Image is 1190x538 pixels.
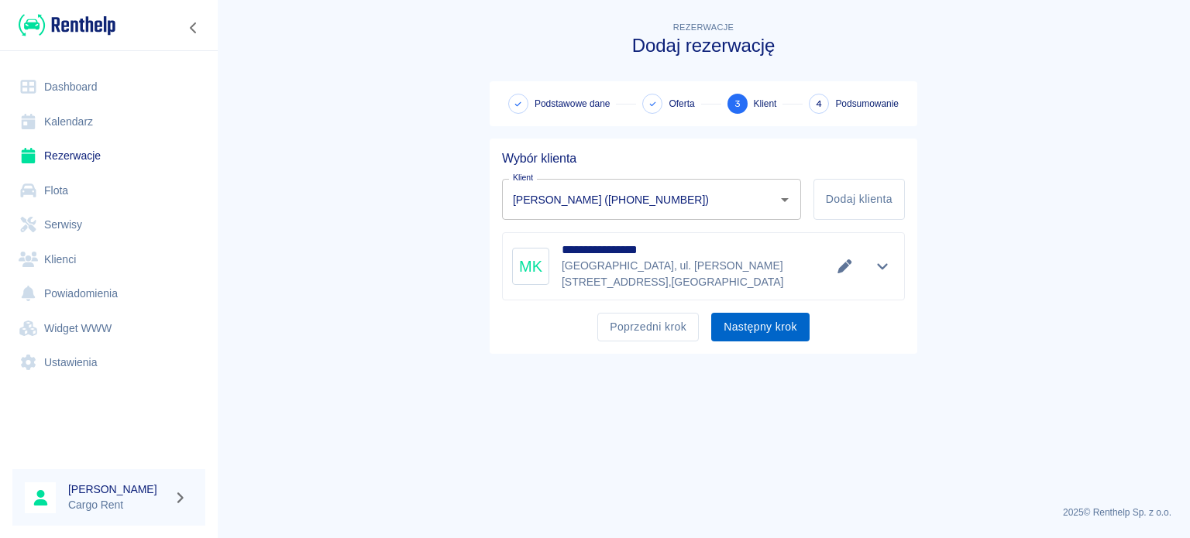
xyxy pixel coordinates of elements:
a: Widget WWW [12,311,205,346]
button: Otwórz [774,189,796,211]
a: Dashboard [12,70,205,105]
label: Klient [513,172,533,183]
button: Zwiń nawigację [182,18,205,38]
h3: Dodaj rezerwację [490,35,917,57]
a: Ustawienia [12,345,205,380]
a: Klienci [12,242,205,277]
a: Flota [12,173,205,208]
span: Podstawowe dane [535,97,610,111]
span: Oferta [669,97,694,111]
a: Powiadomienia [12,276,205,311]
a: Kalendarz [12,105,205,139]
p: Cargo Rent [68,497,167,513]
button: Pokaż szczegóły [870,255,896,277]
button: Poprzedni krok [597,313,699,341]
a: Renthelp logo [12,12,115,38]
button: Edytuj dane [832,255,858,277]
span: Klient [754,97,777,111]
a: Serwisy [12,207,205,242]
h5: Wybór klienta [502,151,905,166]
button: Dodaj klienta [813,179,905,220]
span: Rezerwacje [673,22,734,32]
span: Podsumowanie [835,97,899,111]
span: 4 [816,96,822,112]
p: 2025 © Renthelp Sp. z o.o. [236,505,1171,519]
h6: [PERSON_NAME] [68,481,167,497]
a: Rezerwacje [12,139,205,173]
div: MK [512,248,549,285]
button: Następny krok [711,313,810,341]
img: Renthelp logo [19,12,115,38]
span: 3 [734,96,741,112]
p: [GEOGRAPHIC_DATA], ul. [PERSON_NAME][STREET_ADDRESS] , [GEOGRAPHIC_DATA] [562,258,820,290]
